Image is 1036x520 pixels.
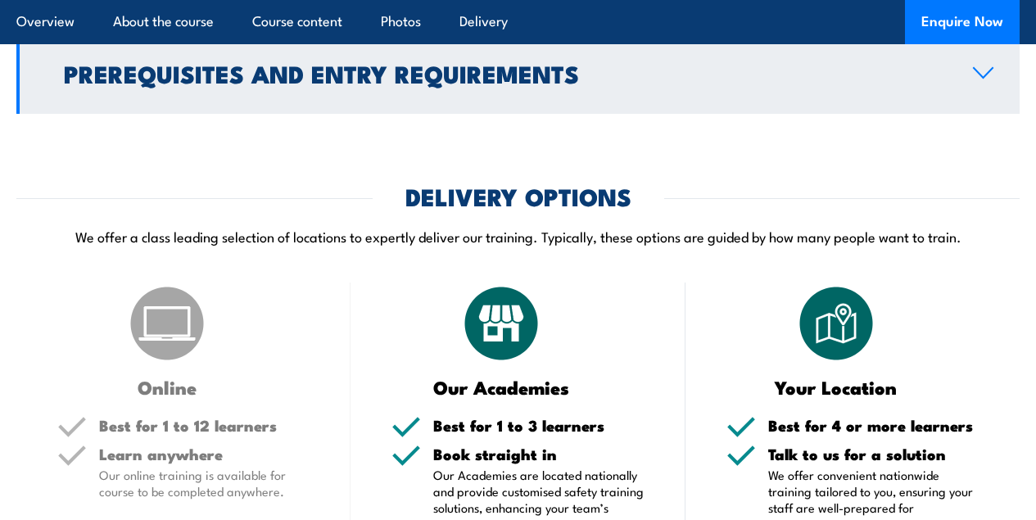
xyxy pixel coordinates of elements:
[16,227,1020,246] p: We offer a class leading selection of locations to expertly deliver our training. Typically, thes...
[57,378,277,396] h3: Online
[99,446,310,462] h5: Learn anywhere
[16,32,1020,114] a: Prerequisites and Entry Requirements
[433,418,644,433] h5: Best for 1 to 3 learners
[99,418,310,433] h5: Best for 1 to 12 learners
[391,378,611,396] h3: Our Academies
[405,185,631,206] h2: DELIVERY OPTIONS
[64,62,947,84] h2: Prerequisites and Entry Requirements
[99,467,310,500] p: Our online training is available for course to be completed anywhere.
[726,378,946,396] h3: Your Location
[433,446,644,462] h5: Book straight in
[768,446,979,462] h5: Talk to us for a solution
[768,418,979,433] h5: Best for 4 or more learners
